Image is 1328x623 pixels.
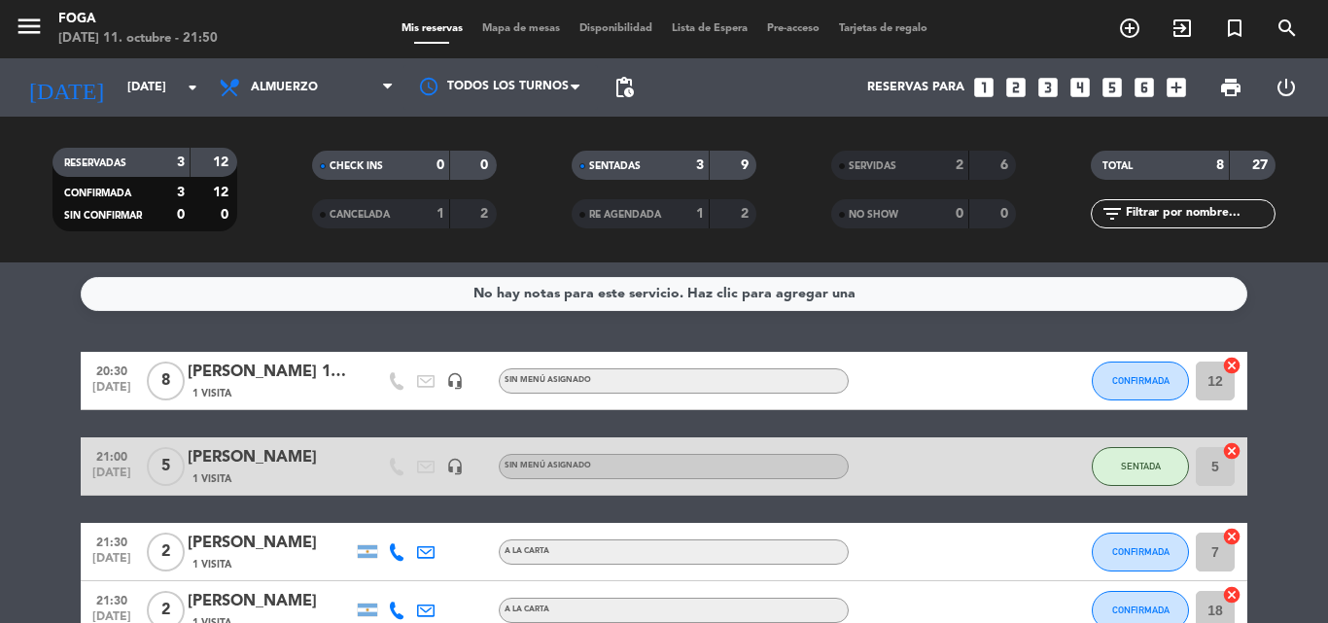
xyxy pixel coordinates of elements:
[473,283,856,305] div: No hay notas para este servicio. Haz clic para agregar una
[147,362,185,400] span: 8
[505,462,591,469] span: Sin menú asignado
[1124,203,1275,225] input: Filtrar por nombre...
[612,76,636,99] span: pending_actions
[1222,356,1241,375] i: cancel
[64,158,126,168] span: RESERVADAS
[829,23,937,34] span: Tarjetas de regalo
[741,207,752,221] strong: 2
[696,207,704,221] strong: 1
[1275,76,1298,99] i: power_settings_new
[505,606,549,613] span: A LA CARTA
[480,207,492,221] strong: 2
[437,207,444,221] strong: 1
[589,210,661,220] span: RE AGENDADA
[1102,161,1133,171] span: TOTAL
[1276,17,1299,40] i: search
[64,189,131,198] span: CONFIRMADA
[446,458,464,475] i: headset_mic
[757,23,829,34] span: Pre-acceso
[589,161,641,171] span: SENTADAS
[192,471,231,487] span: 1 Visita
[849,161,896,171] span: SERVIDAS
[1132,75,1157,100] i: looks_6
[1223,17,1246,40] i: turned_in_not
[58,29,218,49] div: [DATE] 11. octubre - 21:50
[87,359,136,381] span: 20:30
[662,23,757,34] span: Lista de Espera
[188,360,353,385] div: [PERSON_NAME] 11 personas
[177,208,185,222] strong: 0
[1252,158,1272,172] strong: 27
[87,467,136,489] span: [DATE]
[1118,17,1141,40] i: add_circle_outline
[480,158,492,172] strong: 0
[87,552,136,574] span: [DATE]
[570,23,662,34] span: Disponibilidad
[1112,375,1170,386] span: CONFIRMADA
[221,208,232,222] strong: 0
[867,81,964,94] span: Reservas para
[87,444,136,467] span: 21:00
[181,76,204,99] i: arrow_drop_down
[251,81,318,94] span: Almuerzo
[1112,605,1170,615] span: CONFIRMADA
[15,66,118,109] i: [DATE]
[15,12,44,48] button: menu
[1003,75,1029,100] i: looks_two
[1067,75,1093,100] i: looks_4
[392,23,472,34] span: Mis reservas
[849,210,898,220] span: NO SHOW
[696,158,704,172] strong: 3
[1121,461,1161,471] span: SENTADA
[1222,441,1241,461] i: cancel
[1171,17,1194,40] i: exit_to_app
[1101,202,1124,225] i: filter_list
[188,589,353,614] div: [PERSON_NAME]
[192,557,231,572] span: 1 Visita
[1216,158,1224,172] strong: 8
[87,381,136,403] span: [DATE]
[1222,527,1241,546] i: cancel
[192,386,231,401] span: 1 Visita
[188,531,353,556] div: [PERSON_NAME]
[15,12,44,41] i: menu
[1112,546,1170,557] span: CONFIRMADA
[1164,75,1189,100] i: add_box
[1000,207,1012,221] strong: 0
[87,530,136,552] span: 21:30
[741,158,752,172] strong: 9
[1092,447,1189,486] button: SENTADA
[472,23,570,34] span: Mapa de mesas
[446,372,464,390] i: headset_mic
[505,376,591,384] span: Sin menú asignado
[1000,158,1012,172] strong: 6
[87,588,136,610] span: 21:30
[1100,75,1125,100] i: looks_5
[1219,76,1242,99] span: print
[1092,362,1189,400] button: CONFIRMADA
[956,158,963,172] strong: 2
[437,158,444,172] strong: 0
[1258,58,1313,117] div: LOG OUT
[1092,533,1189,571] button: CONFIRMADA
[58,10,218,29] div: FOGA
[330,161,383,171] span: CHECK INS
[1222,585,1241,605] i: cancel
[505,547,549,555] span: A LA CARTA
[330,210,390,220] span: CANCELADA
[956,207,963,221] strong: 0
[188,445,353,470] div: [PERSON_NAME]
[177,186,185,199] strong: 3
[971,75,996,100] i: looks_one
[64,211,142,221] span: SIN CONFIRMAR
[147,533,185,571] span: 2
[1035,75,1061,100] i: looks_3
[213,156,232,169] strong: 12
[147,447,185,486] span: 5
[177,156,185,169] strong: 3
[213,186,232,199] strong: 12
